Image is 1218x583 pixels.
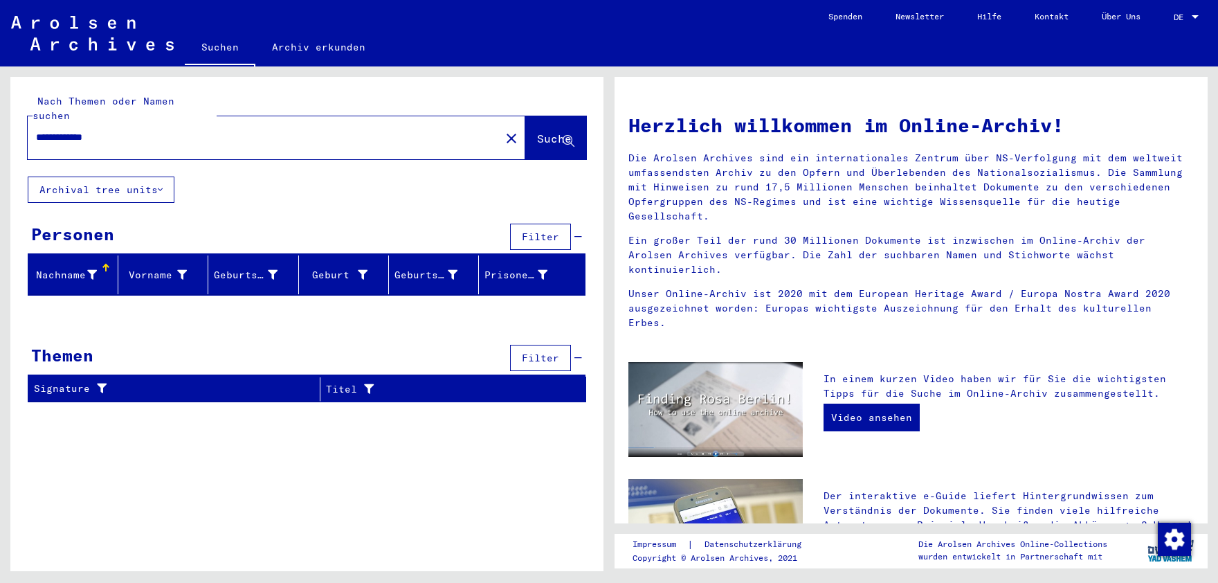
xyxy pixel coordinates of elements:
[31,222,114,246] div: Personen
[124,264,208,286] div: Vorname
[214,264,298,286] div: Geburtsname
[525,116,586,159] button: Suche
[628,151,1194,224] p: Die Arolsen Archives sind ein internationales Zentrum über NS-Verfolgung mit dem weltweit umfasse...
[394,268,457,282] div: Geburtsdatum
[118,255,208,294] mat-header-cell: Vorname
[34,378,320,400] div: Signature
[34,264,118,286] div: Nachname
[510,345,571,371] button: Filter
[11,16,174,51] img: Arolsen_neg.svg
[124,268,187,282] div: Vorname
[628,111,1194,140] h1: Herzlich willkommen im Online-Archiv!
[304,264,388,286] div: Geburt‏
[185,30,255,66] a: Suchen
[1174,12,1189,22] span: DE
[28,255,118,294] mat-header-cell: Nachname
[484,268,547,282] div: Prisoner #
[918,538,1107,550] p: Die Arolsen Archives Online-Collections
[824,372,1194,401] p: In einem kurzen Video haben wir für Sie die wichtigsten Tipps für die Suche im Online-Archiv zusa...
[824,404,920,431] a: Video ansehen
[522,231,559,243] span: Filter
[633,552,818,564] p: Copyright © Arolsen Archives, 2021
[628,287,1194,330] p: Unser Online-Archiv ist 2020 mit dem European Heritage Award / Europa Nostra Award 2020 ausgezeic...
[522,352,559,364] span: Filter
[824,489,1194,547] p: Der interaktive e-Guide liefert Hintergrundwissen zum Verständnis der Dokumente. Sie finden viele...
[484,264,568,286] div: Prisoner #
[214,268,277,282] div: Geburtsname
[31,343,93,368] div: Themen
[498,124,525,152] button: Clear
[503,130,520,147] mat-icon: close
[304,268,367,282] div: Geburt‏
[34,382,302,396] div: Signature
[537,132,572,145] span: Suche
[918,550,1107,563] p: wurden entwickelt in Partnerschaft mit
[33,95,174,122] mat-label: Nach Themen oder Namen suchen
[628,362,803,457] img: video.jpg
[208,255,298,294] mat-header-cell: Geburtsname
[1158,523,1191,556] img: Zustimmung ändern
[326,378,569,400] div: Titel
[1145,533,1197,568] img: yv_logo.png
[34,268,97,282] div: Nachname
[255,30,382,64] a: Archiv erkunden
[479,255,585,294] mat-header-cell: Prisoner #
[693,537,818,552] a: Datenschutzerklärung
[628,233,1194,277] p: Ein großer Teil der rund 30 Millionen Dokumente ist inzwischen im Online-Archiv der Arolsen Archi...
[389,255,479,294] mat-header-cell: Geburtsdatum
[326,382,552,397] div: Titel
[28,177,174,203] button: Archival tree units
[299,255,389,294] mat-header-cell: Geburt‏
[510,224,571,250] button: Filter
[633,537,818,552] div: |
[1157,522,1190,555] div: Zustimmung ändern
[633,537,687,552] a: Impressum
[394,264,478,286] div: Geburtsdatum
